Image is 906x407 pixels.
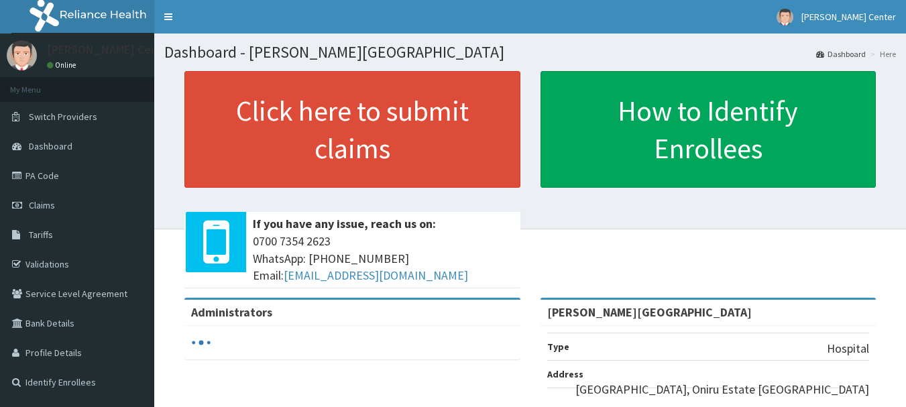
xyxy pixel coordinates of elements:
p: [PERSON_NAME] Center [47,44,174,56]
img: User Image [777,9,793,25]
a: Online [47,60,79,70]
b: Type [547,341,569,353]
svg: audio-loading [191,333,211,353]
b: If you have any issue, reach us on: [253,216,436,231]
img: User Image [7,40,37,70]
span: [PERSON_NAME] Center [801,11,896,23]
li: Here [867,48,896,60]
a: [EMAIL_ADDRESS][DOMAIN_NAME] [284,268,468,283]
a: Dashboard [816,48,866,60]
span: Dashboard [29,140,72,152]
a: How to Identify Enrollees [541,71,876,188]
p: Hospital [827,340,869,357]
a: Click here to submit claims [184,71,520,188]
span: Tariffs [29,229,53,241]
b: Address [547,368,583,380]
span: Switch Providers [29,111,97,123]
p: [GEOGRAPHIC_DATA], Oniru Estate [GEOGRAPHIC_DATA] [575,381,869,398]
h1: Dashboard - [PERSON_NAME][GEOGRAPHIC_DATA] [164,44,896,61]
span: 0700 7354 2623 WhatsApp: [PHONE_NUMBER] Email: [253,233,514,284]
b: Administrators [191,304,272,320]
span: Claims [29,199,55,211]
strong: [PERSON_NAME][GEOGRAPHIC_DATA] [547,304,752,320]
